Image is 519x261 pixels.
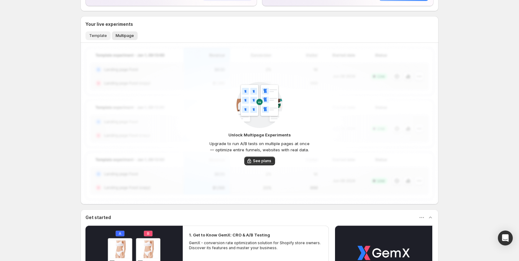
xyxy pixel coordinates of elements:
p: Unlock Multipage Experiments [228,132,291,138]
h3: Get started [85,214,111,221]
p: GemX - conversion rate optimization solution for Shopify store owners. Discover its features and ... [189,240,323,250]
span: Template [89,33,107,38]
span: See plans [253,158,271,163]
h3: Your live experiments [85,21,133,27]
span: Multipage [116,33,134,38]
p: Upgrade to run A/B tests on multiple pages at once — optimize entire funnels, websites with real ... [208,140,311,153]
button: See plans [244,157,275,165]
div: Open Intercom Messenger [498,231,513,245]
h2: 1. Get to Know GemX: CRO & A/B Testing [189,232,270,238]
img: CampaignGroupTemplate [237,82,282,128]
